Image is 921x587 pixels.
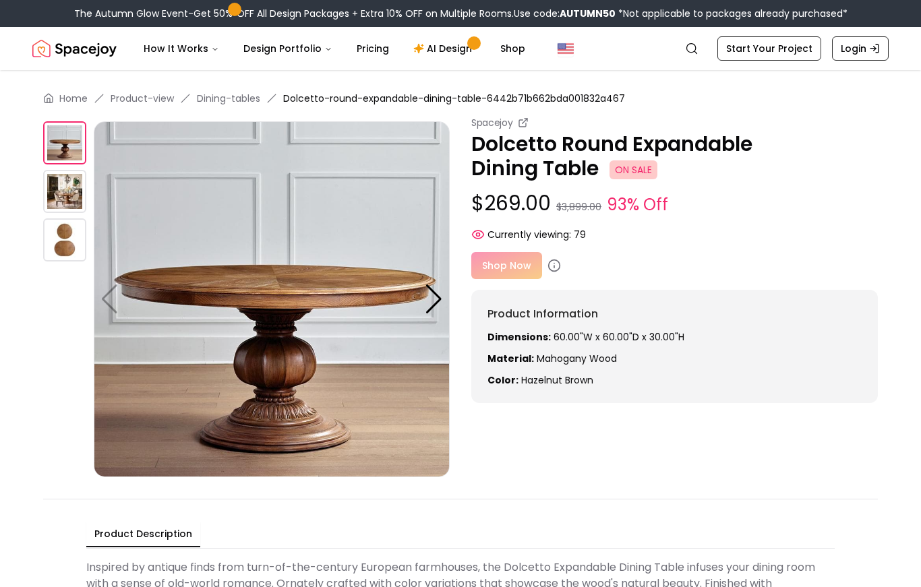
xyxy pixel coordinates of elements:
[471,116,512,129] small: Spacejoy
[521,373,593,387] span: hazelnut brown
[43,121,86,164] img: https://storage.googleapis.com/spacejoy-main/assets/6442b71b662bda001832a467/product_0_00kegdpl0a...
[32,35,117,62] a: Spacejoy
[94,121,450,477] img: https://storage.googleapis.com/spacejoy-main/assets/6442b71b662bda001832a467/product_0_00kegdpl0a...
[616,7,848,20] span: *Not applicable to packages already purchased*
[610,160,657,179] span: ON SALE
[556,200,601,214] small: $3,899.00
[487,228,571,241] span: Currently viewing:
[537,352,617,365] span: mahogany wood
[59,92,88,105] a: Home
[487,306,862,322] h6: Product Information
[403,35,487,62] a: AI Design
[197,92,260,105] a: Dining-tables
[514,7,616,20] span: Use code:
[233,35,343,62] button: Design Portfolio
[574,228,586,241] span: 79
[133,35,536,62] nav: Main
[471,132,878,181] p: Dolcetto Round Expandable Dining Table
[558,40,574,57] img: United States
[283,92,625,105] span: Dolcetto-round-expandable-dining-table-6442b71b662bda001832a467
[43,92,878,105] nav: breadcrumb
[74,7,848,20] div: The Autumn Glow Event-Get 50% OFF All Design Packages + Extra 10% OFF on Multiple Rooms.
[560,7,616,20] b: AUTUMN50
[32,27,889,70] nav: Global
[86,522,200,547] button: Product Description
[346,35,400,62] a: Pricing
[717,36,821,61] a: Start Your Project
[487,373,518,387] strong: Color:
[32,35,117,62] img: Spacejoy Logo
[832,36,889,61] a: Login
[487,330,862,344] p: 60.00"W x 60.00"D x 30.00"H
[43,218,86,261] img: https://storage.googleapis.com/spacejoy-main/assets/6442b71b662bda001832a467/product_2_e0ik338cjk0h
[133,35,230,62] button: How It Works
[43,170,86,213] img: https://storage.googleapis.com/spacejoy-main/assets/6442b71b662bda001832a467/product_1_fmj0a23dfb0e
[111,92,174,105] a: Product-view
[487,352,534,365] strong: Material:
[607,193,668,217] small: 93% Off
[487,330,551,344] strong: Dimensions:
[471,191,878,217] p: $269.00
[489,35,536,62] a: Shop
